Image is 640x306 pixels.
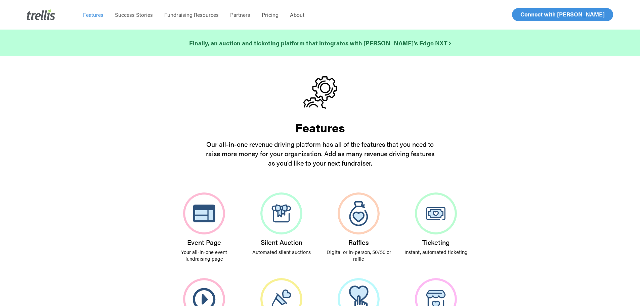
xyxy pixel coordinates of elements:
[320,184,397,270] a: Raffles Digital or in-person, 50/50 or raffle
[262,11,279,18] span: Pricing
[512,8,613,21] a: Connect with [PERSON_NAME]
[325,238,393,246] h3: Raffles
[77,11,109,18] a: Features
[248,238,315,246] h3: Silent Auction
[520,10,605,18] span: Connect with [PERSON_NAME]
[224,11,256,18] a: Partners
[115,11,153,18] span: Success Stories
[109,11,159,18] a: Success Stories
[183,192,225,234] img: Event Page
[256,11,284,18] a: Pricing
[284,11,310,18] a: About
[303,76,337,109] img: gears.svg
[295,119,345,136] strong: Features
[170,249,238,262] p: Your all-in-one event fundraising page
[402,249,470,255] p: Instant, automated ticketing
[415,192,457,234] img: Ticketing
[243,184,320,263] a: Silent Auction Automated silent auctions
[230,11,250,18] span: Partners
[166,184,243,270] a: Event Page Your all-in-one event fundraising page
[164,11,219,18] span: Fundraising Resources
[338,192,380,234] img: Raffles
[170,238,238,246] h3: Event Page
[402,238,470,246] h3: Ticketing
[397,184,475,263] a: Ticketing Instant, automated ticketing
[83,11,103,18] span: Features
[189,39,451,47] strong: Finally, an auction and ticketing platform that integrates with [PERSON_NAME]’s Edge NXT
[27,9,55,20] img: Trellis
[260,192,302,234] img: Silent Auction
[325,249,393,262] p: Digital or in-person, 50/50 or raffle
[189,38,451,48] a: Finally, an auction and ticketing platform that integrates with [PERSON_NAME]’s Edge NXT
[290,11,304,18] span: About
[248,249,315,255] p: Automated silent auctions
[203,139,438,168] p: Our all-in-one revenue driving platform has all of the features that you need to raise more money...
[159,11,224,18] a: Fundraising Resources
